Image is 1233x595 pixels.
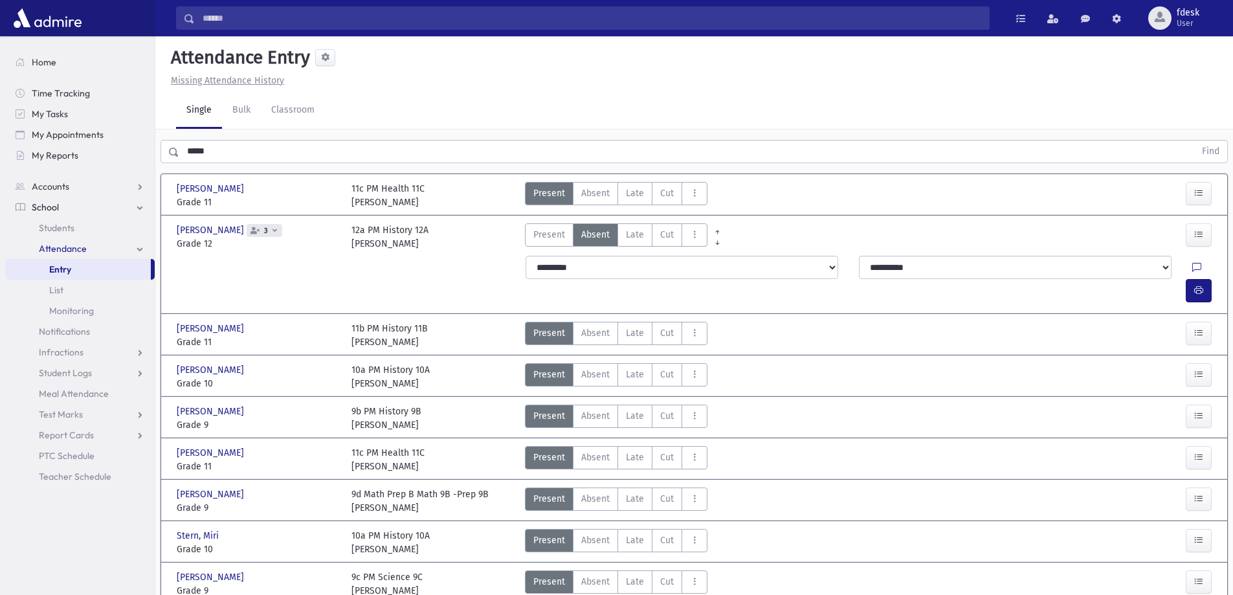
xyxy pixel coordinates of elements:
a: PTC Schedule [5,445,155,466]
span: [PERSON_NAME] [177,405,247,418]
span: School [32,201,59,213]
span: Time Tracking [32,87,90,99]
span: List [49,284,63,296]
div: AttTypes [525,529,707,556]
span: My Tasks [32,108,68,120]
span: Cut [660,186,674,200]
div: AttTypes [525,405,707,432]
span: Stern, Miri [177,529,221,543]
span: Teacher Schedule [39,471,111,482]
div: 11c PM Health 11C [PERSON_NAME] [351,182,425,209]
span: Late [626,575,644,589]
div: 10a PM History 10A [PERSON_NAME] [351,529,430,556]
div: AttTypes [525,363,707,390]
span: Grade 12 [177,237,339,251]
span: [PERSON_NAME] [177,223,247,237]
span: Cut [660,228,674,241]
span: Late [626,533,644,547]
span: Attendance [39,243,87,254]
div: AttTypes [525,446,707,473]
a: Single [176,93,222,129]
span: Report Cards [39,429,94,441]
a: Accounts [5,176,155,197]
span: Late [626,492,644,506]
span: Late [626,409,644,423]
div: AttTypes [525,488,707,515]
span: Present [533,575,565,589]
span: Present [533,533,565,547]
a: Teacher Schedule [5,466,155,487]
a: Students [5,218,155,238]
span: Absent [581,186,610,200]
a: Attendance [5,238,155,259]
span: Meal Attendance [39,388,109,399]
span: [PERSON_NAME] [177,570,247,584]
a: List [5,280,155,300]
span: Student Logs [39,367,92,379]
div: AttTypes [525,223,707,251]
span: [PERSON_NAME] [177,363,247,377]
span: My Appointments [32,129,104,140]
span: Absent [581,326,610,340]
span: Grade 11 [177,335,339,349]
span: Late [626,186,644,200]
span: Grade 9 [177,501,339,515]
div: 9d Math Prep B Math 9B -Prep 9B [PERSON_NAME] [351,488,489,515]
span: Grade 11 [177,196,339,209]
a: Bulk [222,93,261,129]
span: Absent [581,533,610,547]
span: Late [626,451,644,464]
span: Home [32,56,56,68]
span: Late [626,326,644,340]
span: Absent [581,228,610,241]
a: Entry [5,259,151,280]
span: Entry [49,264,71,275]
a: Meal Attendance [5,383,155,404]
span: Monitoring [49,305,94,317]
a: My Reports [5,145,155,166]
a: Monitoring [5,300,155,321]
a: Student Logs [5,363,155,383]
span: PTC Schedule [39,450,94,462]
span: Present [533,228,565,241]
span: Present [533,186,565,200]
span: Infractions [39,346,83,358]
span: Present [533,409,565,423]
span: Late [626,228,644,241]
span: Present [533,326,565,340]
span: Absent [581,451,610,464]
span: Cut [660,326,674,340]
span: Grade 9 [177,418,339,432]
a: Notifications [5,321,155,342]
div: AttTypes [525,182,707,209]
span: Absent [581,575,610,589]
div: 12a PM History 12A [PERSON_NAME] [351,223,428,251]
span: Students [39,222,74,234]
h5: Attendance Entry [166,47,310,69]
a: School [5,197,155,218]
input: Search [195,6,989,30]
a: Test Marks [5,404,155,425]
span: Absent [581,368,610,381]
span: Present [533,451,565,464]
span: Grade 10 [177,543,339,556]
div: 11c PM Health 11C [PERSON_NAME] [351,446,425,473]
a: My Appointments [5,124,155,145]
a: Infractions [5,342,155,363]
span: Grade 10 [177,377,339,390]
div: 11b PM History 11B [PERSON_NAME] [351,322,428,349]
span: [PERSON_NAME] [177,446,247,460]
a: Missing Attendance History [166,75,284,86]
button: Find [1194,140,1227,163]
span: Absent [581,492,610,506]
span: fdesk [1177,8,1199,18]
span: 3 [261,227,271,235]
a: Time Tracking [5,83,155,104]
a: My Tasks [5,104,155,124]
span: Cut [660,533,674,547]
span: Notifications [39,326,90,337]
span: User [1177,18,1199,28]
u: Missing Attendance History [171,75,284,86]
span: Cut [660,409,674,423]
a: Report Cards [5,425,155,445]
